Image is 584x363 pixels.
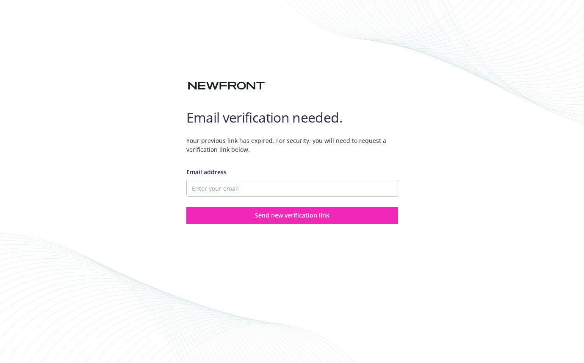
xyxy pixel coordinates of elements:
[186,129,398,161] span: Your previous link has expired. For security, you will need to request a verification link below.
[186,180,398,197] input: Enter your email
[186,207,398,224] button: Send new verification link
[186,78,266,93] img: Newfront logo
[186,109,398,126] h1: Email verification needed.
[255,211,329,219] span: Send new verification link
[186,168,227,176] span: Email address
